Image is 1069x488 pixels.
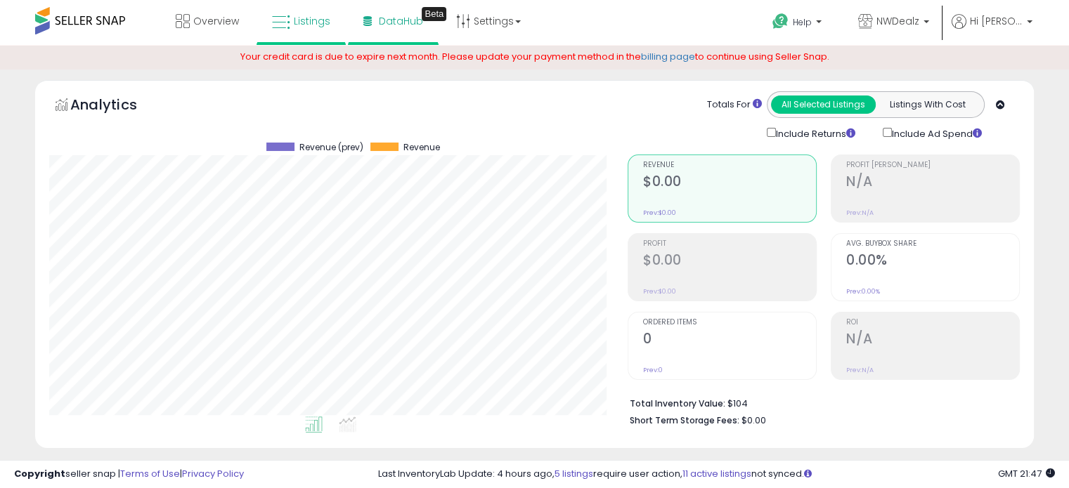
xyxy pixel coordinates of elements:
[998,467,1055,480] span: 2025-10-6 21:47 GMT
[14,467,65,480] strong: Copyright
[555,467,593,480] a: 5 listings
[682,467,751,480] a: 11 active listings
[707,98,762,112] div: Totals For
[643,366,663,374] small: Prev: 0
[403,143,440,152] span: Revenue
[379,14,423,28] span: DataHub
[952,14,1032,46] a: Hi [PERSON_NAME]
[846,252,1019,271] h2: 0.00%
[643,173,816,192] h2: $0.00
[970,14,1023,28] span: Hi [PERSON_NAME]
[761,2,836,46] a: Help
[643,252,816,271] h2: $0.00
[240,50,829,63] span: Your credit card is due to expire next month. Please update your payment method in the to continu...
[641,50,695,63] a: billing page
[741,414,766,427] span: $0.00
[771,95,876,114] button: All Selected Listings
[643,319,816,327] span: Ordered Items
[756,125,872,141] div: Include Returns
[643,287,676,296] small: Prev: $0.00
[120,467,180,480] a: Terms of Use
[793,16,812,28] span: Help
[630,414,739,426] b: Short Term Storage Fees:
[872,125,1004,141] div: Include Ad Spend
[846,287,880,296] small: Prev: 0.00%
[294,14,330,28] span: Listings
[70,95,164,118] h5: Analytics
[846,209,874,217] small: Prev: N/A
[846,331,1019,350] h2: N/A
[299,143,363,152] span: Revenue (prev)
[630,394,1009,411] li: $104
[846,161,1019,169] span: Profit [PERSON_NAME]
[772,13,789,30] i: Get Help
[643,161,816,169] span: Revenue
[846,366,874,374] small: Prev: N/A
[846,319,1019,327] span: ROI
[876,14,919,28] span: NWDealz
[193,14,239,28] span: Overview
[643,331,816,350] h2: 0
[378,468,1055,481] div: Last InventoryLab Update: 4 hours ago, require user action, not synced.
[643,240,816,248] span: Profit
[422,7,446,21] div: Tooltip anchor
[643,209,676,217] small: Prev: $0.00
[14,468,244,481] div: seller snap | |
[846,173,1019,192] h2: N/A
[182,467,244,480] a: Privacy Policy
[875,95,980,114] button: Listings With Cost
[630,397,725,409] b: Total Inventory Value:
[846,240,1019,248] span: Avg. Buybox Share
